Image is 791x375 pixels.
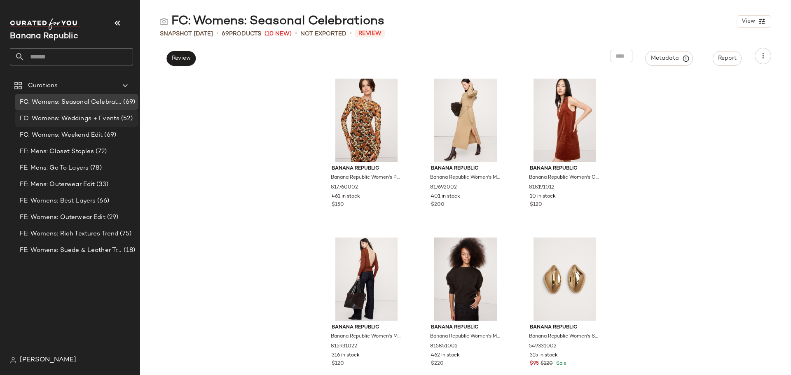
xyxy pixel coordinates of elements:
[331,174,400,182] span: Banana Republic Women's Printed Mesh Maxi Dress Yellow Roses Size M
[20,130,103,140] span: FC: Womens: Weekend Edit
[20,246,122,255] span: FE: Womens: Suede & Leather Trend
[122,98,135,107] span: (69)
[89,163,102,173] span: (78)
[529,174,599,182] span: Banana Republic Women's Corduroy Shift Dress Jasper Red Size XL
[431,324,501,331] span: Banana Republic
[300,30,346,38] span: Not Exported
[20,163,89,173] span: FE: Mens: Go To Layers
[264,30,292,38] span: (10 New)
[529,333,599,340] span: Banana Republic Women's Sculptural Forms Earrings By Aureus + Argent Gold One Size
[431,352,460,359] span: 462 in stock
[424,238,507,321] img: cn60237855.jpg
[431,193,460,200] span: 401 in stock
[94,147,107,156] span: (72)
[431,201,445,209] span: $200
[332,360,344,368] span: $120
[430,174,500,182] span: Banana Republic Women's Merino-Cotton Wrap Sweater Dress Camel Size L
[530,360,539,368] span: $95
[20,355,76,365] span: [PERSON_NAME]
[332,324,401,331] span: Banana Republic
[325,79,408,162] img: cn60599873.jpg
[718,55,737,62] span: Report
[166,51,196,66] button: Review
[105,213,119,222] span: (29)
[646,51,693,66] button: Metadata
[529,184,555,191] span: 818191012
[431,165,501,172] span: Banana Republic
[332,193,360,200] span: 461 in stock
[119,114,133,123] span: (52)
[20,229,118,239] span: FE: Womens: Rich Textures Trend
[160,17,168,26] img: svg%3e
[350,29,352,39] span: •
[737,15,771,28] button: View
[355,30,385,37] span: Review
[530,193,556,200] span: 10 in stock
[555,361,566,366] span: Sale
[713,51,742,66] button: Report
[331,333,400,340] span: Banana Republic Women's Merino Backless Sweater Jasper Red Size XS
[529,343,557,350] span: 549331002
[122,246,135,255] span: (18)
[430,333,500,340] span: Banana Republic Women's Merino-Cashmere Ribbed-Panel Sweater Ganache Brown Size XS
[523,238,606,321] img: cn56420005.jpg
[530,324,599,331] span: Banana Republic
[10,357,16,363] img: svg%3e
[430,343,458,350] span: 815851002
[20,196,96,206] span: FE: Womens: Best Layers
[10,19,80,30] img: cfy_white_logo.C9jOOHJF.svg
[222,30,261,38] div: Products
[160,30,213,38] span: Snapshot [DATE]
[10,32,78,41] span: Current Company Name
[20,114,119,123] span: FC: Womens: Weddings + Events
[332,352,360,359] span: 316 in stock
[331,184,358,191] span: 817760002
[530,352,558,359] span: 315 in stock
[430,184,457,191] span: 817692002
[171,55,191,62] span: Review
[651,55,688,62] span: Metadata
[222,31,229,37] span: 69
[20,180,95,189] span: FE: Mens: Outerwear Edit
[96,196,109,206] span: (66)
[20,98,122,107] span: FC: Womens: Seasonal Celebrations
[216,29,218,39] span: •
[541,360,553,368] span: $120
[332,165,401,172] span: Banana Republic
[325,238,408,321] img: cn60380421.jpg
[118,229,131,239] span: (75)
[741,18,755,25] span: View
[160,13,384,30] div: FC: Womens: Seasonal Celebrations
[295,29,297,39] span: •
[28,81,58,91] span: Curations
[95,180,108,189] span: (33)
[530,201,542,209] span: $120
[331,343,357,350] span: 815931022
[530,165,599,172] span: Banana Republic
[103,130,116,140] span: (69)
[431,360,444,368] span: $220
[523,79,606,162] img: cn60394779.jpg
[424,79,507,162] img: cn60390369.jpg
[20,213,105,222] span: FE: Womens: Outerwear Edit
[332,201,344,209] span: $150
[20,147,94,156] span: FE: Mens: Closet Staples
